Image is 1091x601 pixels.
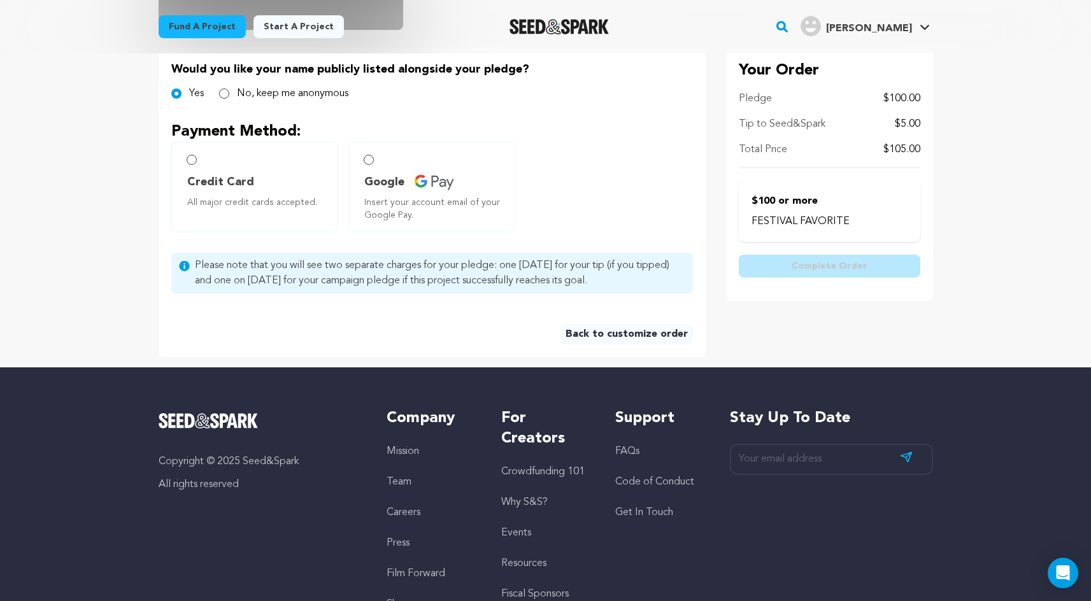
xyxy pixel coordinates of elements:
[826,24,912,34] span: [PERSON_NAME]
[187,196,327,209] span: All major credit cards accepted.
[364,196,504,222] span: Insert your account email of your Google Pay.
[792,260,867,272] span: Complete Order
[739,117,825,132] p: Tip to Seed&Spark
[730,408,933,428] h5: Stay up to date
[1048,558,1078,588] div: Open Intercom Messenger
[739,255,920,278] button: Complete Order
[501,467,585,477] a: Crowdfunding 101
[883,142,920,157] p: $105.00
[801,16,912,36] div: Flud M.'s Profile
[387,408,475,428] h5: Company
[560,324,693,344] a: Back to customize order
[195,258,685,288] span: Please note that you will see two separate charges for your pledge: one [DATE] for your tip (if y...
[730,444,933,475] input: Your email address
[159,477,362,492] p: All rights reserved
[387,446,419,456] a: Mission
[510,19,610,34] img: Seed&Spark Logo Dark Mode
[387,507,420,518] a: Careers
[739,91,772,106] p: Pledge
[501,528,531,538] a: Events
[387,477,411,487] a: Team
[883,91,920,106] p: $100.00
[364,173,404,191] span: Google
[798,13,932,36] a: Flud M.'s Profile
[615,507,673,518] a: Get In Touch
[615,446,639,456] a: FAQs
[739,60,920,81] p: Your Order
[798,13,932,40] span: Flud M.'s Profile
[752,214,908,229] p: FESTIVAL FAVORITE
[752,194,908,209] p: $100 or more
[187,173,254,191] span: Credit Card
[159,454,362,469] p: Copyright © 2025 Seed&Spark
[387,538,410,548] a: Press
[739,142,787,157] p: Total Price
[171,122,693,142] p: Payment Method:
[237,86,348,101] label: No, keep me anonymous
[387,569,445,579] a: Film Forward
[415,174,454,190] img: credit card icons
[501,589,569,599] a: Fiscal Sponsors
[159,15,246,38] a: Fund a project
[615,408,704,428] h5: Support
[615,477,694,487] a: Code of Conduct
[895,117,920,132] p: $5.00
[159,413,259,428] img: Seed&Spark Logo
[501,497,548,507] a: Why S&S?
[501,408,590,449] h5: For Creators
[510,19,610,34] a: Seed&Spark Homepage
[501,558,546,569] a: Resources
[171,60,693,78] p: Would you like your name publicly listed alongside your pledge?
[159,413,362,428] a: Seed&Spark Homepage
[189,86,204,101] label: Yes
[253,15,344,38] a: Start a project
[801,16,821,36] img: user.png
